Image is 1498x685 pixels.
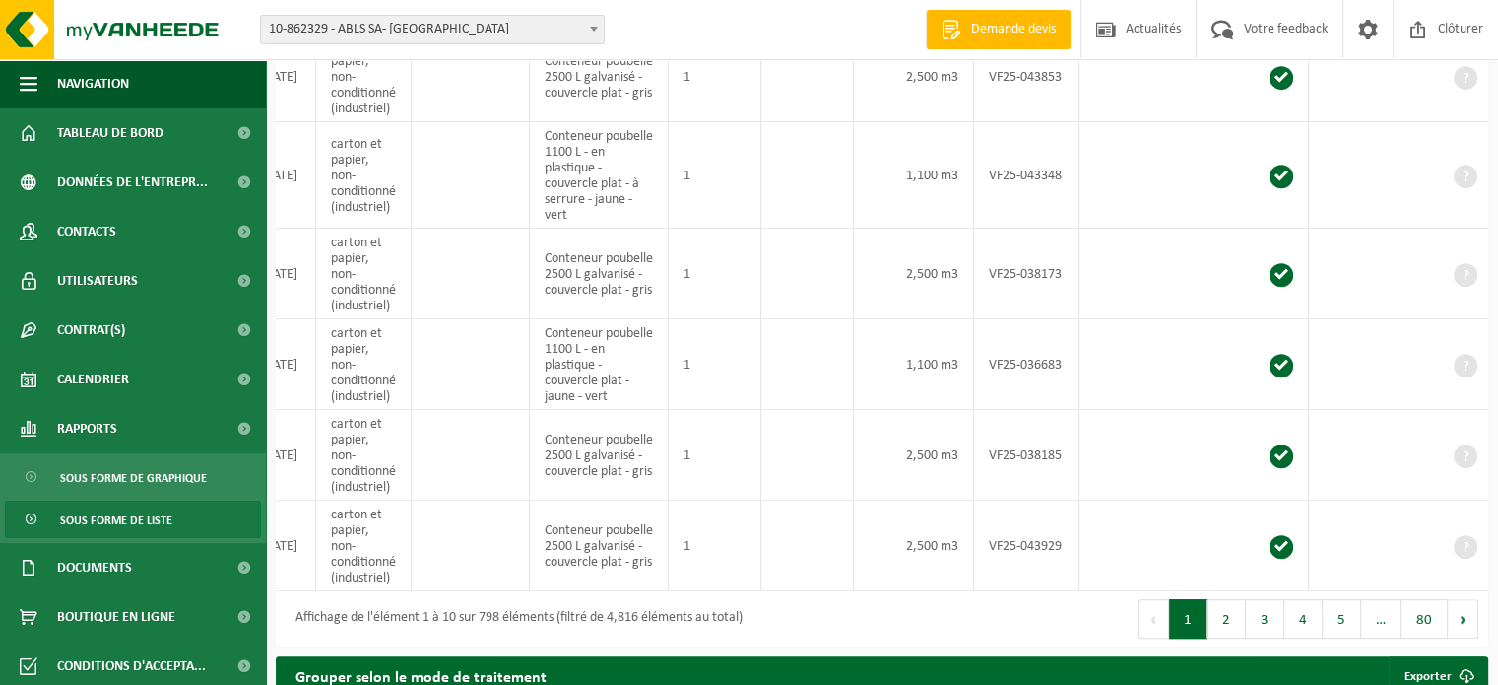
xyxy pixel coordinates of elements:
[530,501,669,591] td: Conteneur poubelle 2500 L galvanisé - couvercle plat - gris
[316,229,412,319] td: carton et papier, non-conditionné (industriel)
[854,122,974,229] td: 1,100 m3
[57,158,208,207] span: Données de l'entrepr...
[245,319,316,410] td: [DATE]
[530,32,669,122] td: Conteneur poubelle 2500 L galvanisé - couvercle plat - gris
[316,410,412,501] td: carton et papier, non-conditionné (industriel)
[245,410,316,501] td: [DATE]
[974,122,1079,229] td: VF25-043348
[669,319,761,410] td: 1
[854,32,974,122] td: 2,500 m3
[669,501,761,591] td: 1
[1246,599,1284,639] button: 3
[966,20,1061,39] span: Demande devis
[57,404,117,453] span: Rapports
[316,32,412,122] td: carton et papier, non-conditionné (industriel)
[854,410,974,501] td: 2,500 m3
[669,122,761,229] td: 1
[57,256,138,306] span: Utilisateurs
[974,229,1079,319] td: VF25-038173
[530,410,669,501] td: Conteneur poubelle 2500 L galvanisé - couvercle plat - gris
[57,108,163,158] span: Tableau de bord
[1401,599,1448,639] button: 80
[316,501,412,591] td: carton et papier, non-conditionné (industriel)
[261,16,604,43] span: 10-862329 - ABLS SA- CENTRE KAMA - MONS
[854,319,974,410] td: 1,100 m3
[1138,599,1169,639] button: Previous
[316,319,412,410] td: carton et papier, non-conditionné (industriel)
[245,122,316,229] td: [DATE]
[5,458,261,496] a: Sous forme de graphique
[316,122,412,229] td: carton et papier, non-conditionné (industriel)
[60,459,207,497] span: Sous forme de graphique
[1169,599,1207,639] button: 1
[974,410,1079,501] td: VF25-038185
[530,122,669,229] td: Conteneur poubelle 1100 L - en plastique - couvercle plat - à serrure - jaune - vert
[245,32,316,122] td: [DATE]
[286,601,743,637] div: Affichage de l'élément 1 à 10 sur 798 éléments (filtré de 4,816 éléments au total)
[669,229,761,319] td: 1
[1207,599,1246,639] button: 2
[260,15,605,44] span: 10-862329 - ABLS SA- CENTRE KAMA - MONS
[1361,599,1401,639] span: …
[530,319,669,410] td: Conteneur poubelle 1100 L - en plastique - couvercle plat - jaune - vert
[530,229,669,319] td: Conteneur poubelle 2500 L galvanisé - couvercle plat - gris
[926,10,1071,49] a: Demande devis
[1284,599,1323,639] button: 4
[57,592,175,642] span: Boutique en ligne
[57,306,125,355] span: Contrat(s)
[245,501,316,591] td: [DATE]
[854,501,974,591] td: 2,500 m3
[60,502,172,539] span: Sous forme de liste
[974,501,1079,591] td: VF25-043929
[974,319,1079,410] td: VF25-036683
[57,207,116,256] span: Contacts
[669,410,761,501] td: 1
[854,229,974,319] td: 2,500 m3
[5,501,261,538] a: Sous forme de liste
[57,543,132,592] span: Documents
[974,32,1079,122] td: VF25-043853
[245,229,316,319] td: [DATE]
[1448,599,1478,639] button: Next
[57,355,129,404] span: Calendrier
[1323,599,1361,639] button: 5
[669,32,761,122] td: 1
[57,59,129,108] span: Navigation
